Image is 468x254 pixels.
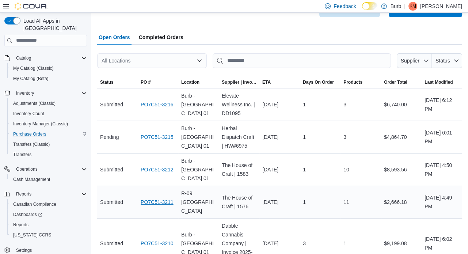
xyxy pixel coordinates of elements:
[13,76,49,81] span: My Catalog (Beta)
[420,2,462,11] p: [PERSON_NAME]
[1,189,90,199] button: Reports
[219,121,259,153] div: Herbal Dispatch Craft | HW#6975
[16,191,31,197] span: Reports
[16,90,34,96] span: Inventory
[422,76,462,88] button: Last Modified
[197,58,202,64] button: Open list of options
[10,120,87,128] span: Inventory Manager (Classic)
[10,220,87,229] span: Reports
[381,76,422,88] button: Order Total
[7,220,90,230] button: Reports
[381,97,422,112] div: $6,740.00
[181,124,216,150] span: Burb - [GEOGRAPHIC_DATA] 01
[10,175,53,184] a: Cash Management
[401,58,419,64] span: Supplier
[99,30,130,45] span: Open Orders
[13,89,87,98] span: Inventory
[343,79,362,85] span: Products
[100,165,123,174] span: Submitted
[422,125,462,149] div: [DATE] 6:01 PM
[13,111,44,117] span: Inventory Count
[13,54,87,62] span: Catalog
[141,239,174,248] a: PO7C51-3210
[10,200,59,209] a: Canadian Compliance
[10,130,49,139] a: Purchase Orders
[10,130,87,139] span: Purchase Orders
[10,74,52,83] a: My Catalog (Beta)
[262,79,271,85] span: ETA
[219,76,259,88] button: Supplier | Invoice Number
[139,30,183,45] span: Completed Orders
[13,190,87,198] span: Reports
[13,89,37,98] button: Inventory
[259,195,300,209] div: [DATE]
[222,79,256,85] span: Supplier | Invoice Number
[10,109,47,118] a: Inventory Count
[10,231,87,239] span: Washington CCRS
[384,79,407,85] span: Order Total
[181,91,216,118] span: Burb - [GEOGRAPHIC_DATA] 01
[13,54,34,62] button: Catalog
[7,199,90,209] button: Canadian Compliance
[10,109,87,118] span: Inventory Count
[10,200,87,209] span: Canadian Compliance
[343,100,346,109] span: 3
[213,53,391,68] input: This is a search bar. After typing your query, hit enter to filter the results lower in the page.
[259,97,300,112] div: [DATE]
[7,129,90,139] button: Purchase Orders
[13,222,28,228] span: Reports
[300,76,340,88] button: Days On Order
[408,2,417,11] div: KP Muckle
[138,76,178,88] button: PO #
[381,236,422,251] div: $9,199.08
[1,88,90,98] button: Inventory
[181,156,216,183] span: Burb - [GEOGRAPHIC_DATA] 01
[1,53,90,63] button: Catalog
[303,79,334,85] span: Days On Order
[100,133,119,141] span: Pending
[259,236,300,251] div: [DATE]
[13,131,46,137] span: Purchase Orders
[10,220,31,229] a: Reports
[432,53,462,68] button: Status
[343,165,349,174] span: 10
[10,99,58,108] a: Adjustments (Classic)
[141,198,174,206] a: PO7C51-3211
[100,198,123,206] span: Submitted
[343,198,349,206] span: 11
[100,79,114,85] span: Status
[10,210,87,219] span: Dashboards
[20,17,87,32] span: Load All Apps in [GEOGRAPHIC_DATA]
[100,100,123,109] span: Submitted
[7,174,90,185] button: Cash Management
[422,93,462,116] div: [DATE] 6:12 PM
[13,101,56,106] span: Adjustments (Classic)
[7,149,90,160] button: Transfers
[7,119,90,129] button: Inventory Manager (Classic)
[422,158,462,181] div: [DATE] 4:50 PM
[7,63,90,73] button: My Catalog (Classic)
[381,130,422,144] div: $4,864.70
[7,109,90,119] button: Inventory Count
[10,120,71,128] a: Inventory Manager (Classic)
[10,150,87,159] span: Transfers
[7,230,90,240] button: [US_STATE] CCRS
[340,76,381,88] button: Products
[10,231,54,239] a: [US_STATE] CCRS
[13,232,51,238] span: [US_STATE] CCRS
[219,158,259,181] div: The House of Craft | 1583
[303,165,306,174] span: 1
[7,98,90,109] button: Adjustments (Classic)
[181,79,199,85] div: Location
[178,76,219,88] button: Location
[10,64,87,73] span: My Catalog (Classic)
[97,76,138,88] button: Status
[141,100,174,109] a: PO7C51-3216
[362,2,377,10] input: Dark Mode
[10,210,45,219] a: Dashboards
[10,140,53,149] a: Transfers (Classic)
[10,140,87,149] span: Transfers (Classic)
[397,53,432,68] button: Supplier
